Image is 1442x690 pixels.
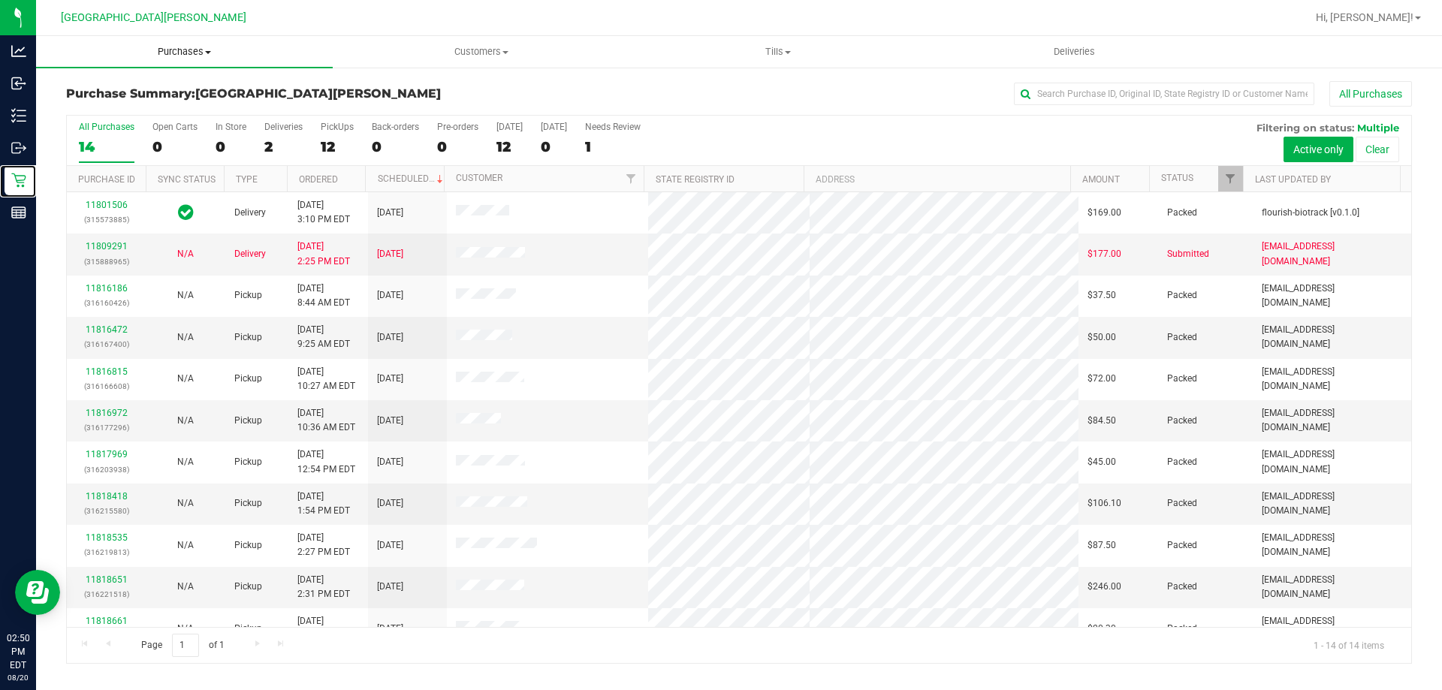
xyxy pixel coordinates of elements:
button: N/A [177,288,194,303]
span: $169.00 [1088,206,1121,220]
div: 0 [437,138,478,155]
span: [EMAIL_ADDRESS][DOMAIN_NAME] [1262,614,1402,643]
inline-svg: Inventory [11,108,26,123]
span: [DATE] [377,455,403,469]
span: $177.00 [1088,247,1121,261]
a: 11816972 [86,408,128,418]
button: N/A [177,496,194,511]
a: Filter [619,166,644,191]
span: Pickup [234,538,262,553]
span: [DATE] [377,496,403,511]
span: flourish-biotrack [v0.1.0] [1262,206,1359,220]
span: [EMAIL_ADDRESS][DOMAIN_NAME] [1262,406,1402,435]
span: $20.30 [1088,622,1116,636]
span: Not Applicable [177,623,194,634]
span: [DATE] 2:31 PM EDT [297,573,350,601]
span: Pickup [234,496,262,511]
span: Not Applicable [177,249,194,259]
a: Customer [456,173,502,183]
p: (316215580) [76,504,137,518]
span: $87.50 [1088,538,1116,553]
a: Deliveries [926,36,1223,68]
span: [DATE] [377,538,403,553]
span: [EMAIL_ADDRESS][DOMAIN_NAME] [1262,282,1402,310]
span: Not Applicable [177,581,194,592]
a: 11801506 [86,200,128,210]
span: Packed [1167,330,1197,345]
div: 0 [216,138,246,155]
button: All Purchases [1329,81,1412,107]
p: 08/20 [7,672,29,683]
div: 2 [264,138,303,155]
a: Type [236,174,258,185]
span: [DATE] [377,372,403,386]
div: [DATE] [541,122,567,132]
span: Pickup [234,455,262,469]
span: Not Applicable [177,498,194,508]
iframe: Resource center [15,570,60,615]
span: [DATE] 12:54 PM EDT [297,447,355,476]
span: Packed [1167,414,1197,428]
p: (316167400) [76,337,137,351]
p: (316221518) [76,587,137,601]
span: Delivery [234,247,266,261]
span: [DATE] [377,330,403,345]
span: $50.00 [1088,330,1116,345]
span: Pickup [234,372,262,386]
div: All Purchases [79,122,134,132]
span: 1 - 14 of 14 items [1302,634,1396,656]
span: Packed [1167,455,1197,469]
div: 12 [496,138,523,155]
span: $106.10 [1088,496,1121,511]
span: Packed [1167,538,1197,553]
a: 11816815 [86,366,128,377]
div: PickUps [321,122,354,132]
div: In Store [216,122,246,132]
span: Not Applicable [177,415,194,426]
div: Open Carts [152,122,198,132]
inline-svg: Retail [11,173,26,188]
div: 0 [372,138,419,155]
span: [DATE] [377,247,403,261]
span: [DATE] 1:54 PM EDT [297,490,350,518]
span: Customers [333,45,629,59]
span: [EMAIL_ADDRESS][DOMAIN_NAME] [1262,323,1402,351]
span: [DATE] [377,206,403,220]
div: Pre-orders [437,122,478,132]
button: N/A [177,247,194,261]
a: State Registry ID [656,174,735,185]
span: Page of 1 [128,634,237,657]
span: [DATE] 2:25 PM EDT [297,240,350,268]
inline-svg: Outbound [11,140,26,155]
button: N/A [177,455,194,469]
span: [DATE] [377,580,403,594]
input: 1 [172,634,199,657]
button: N/A [177,372,194,386]
a: 11809291 [86,241,128,252]
a: 11816186 [86,283,128,294]
p: (316160426) [76,296,137,310]
button: N/A [177,580,194,594]
a: Filter [1218,166,1243,191]
span: Packed [1167,496,1197,511]
span: Pickup [234,414,262,428]
span: In Sync [178,202,194,223]
button: Clear [1356,137,1399,162]
a: 11818535 [86,532,128,543]
inline-svg: Analytics [11,44,26,59]
p: (315888965) [76,255,137,269]
span: [DATE] [377,414,403,428]
span: [DATE] 10:36 AM EDT [297,406,355,435]
p: (315573885) [76,212,137,227]
span: [DATE] 8:44 AM EDT [297,282,350,310]
p: 02:50 PM EDT [7,631,29,672]
span: Packed [1167,372,1197,386]
a: Purchases [36,36,333,68]
span: Packed [1167,580,1197,594]
span: Delivery [234,206,266,220]
span: Pickup [234,330,262,345]
div: 14 [79,138,134,155]
span: Packed [1167,288,1197,303]
span: [EMAIL_ADDRESS][DOMAIN_NAME] [1262,240,1402,268]
button: N/A [177,414,194,428]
